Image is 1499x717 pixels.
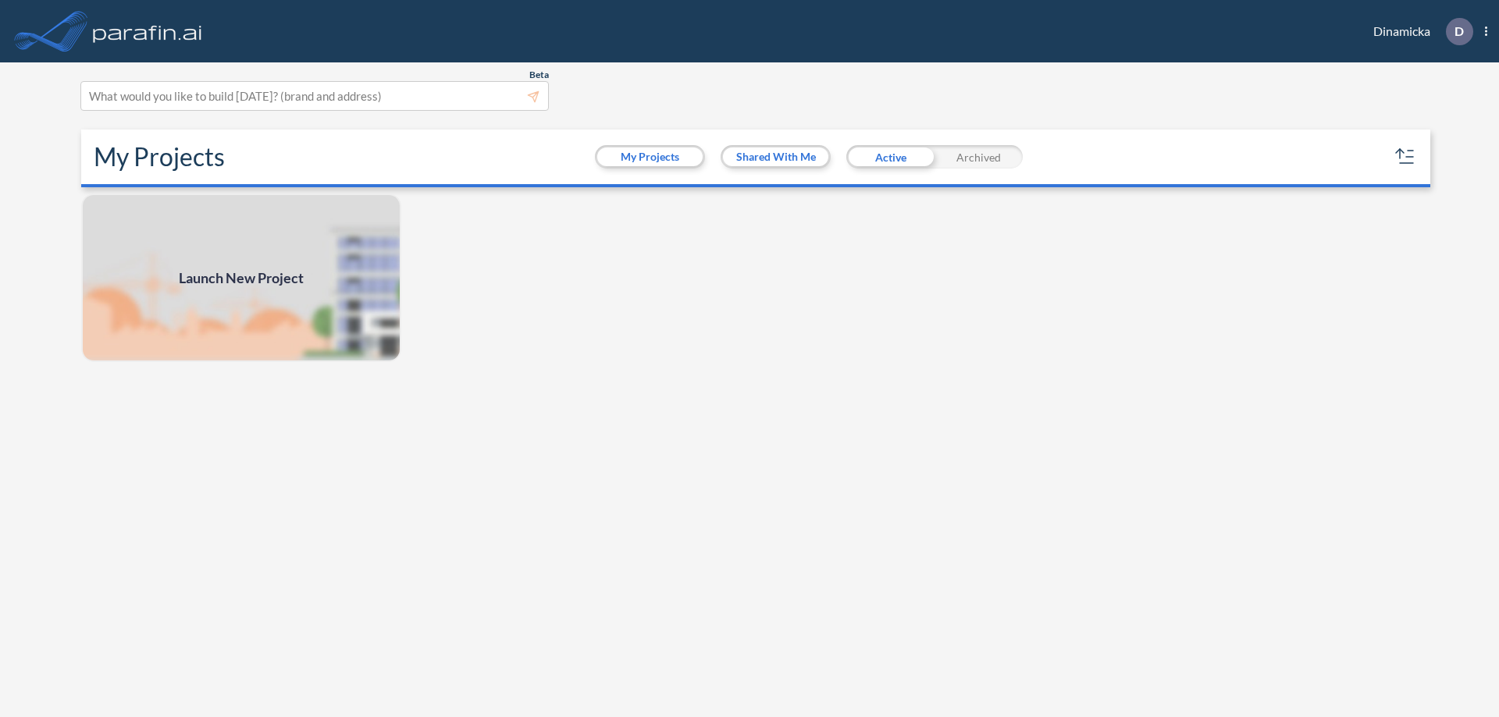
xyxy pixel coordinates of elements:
[1350,18,1487,45] div: Dinamicka
[1454,24,1464,38] p: D
[846,145,935,169] div: Active
[81,193,401,362] a: Launch New Project
[1393,144,1418,169] button: sort
[597,147,703,166] button: My Projects
[723,147,828,166] button: Shared With Me
[179,268,304,289] span: Launch New Project
[935,145,1023,169] div: Archived
[94,142,225,172] h2: My Projects
[90,16,205,47] img: logo
[529,69,549,81] span: Beta
[81,193,401,362] img: add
